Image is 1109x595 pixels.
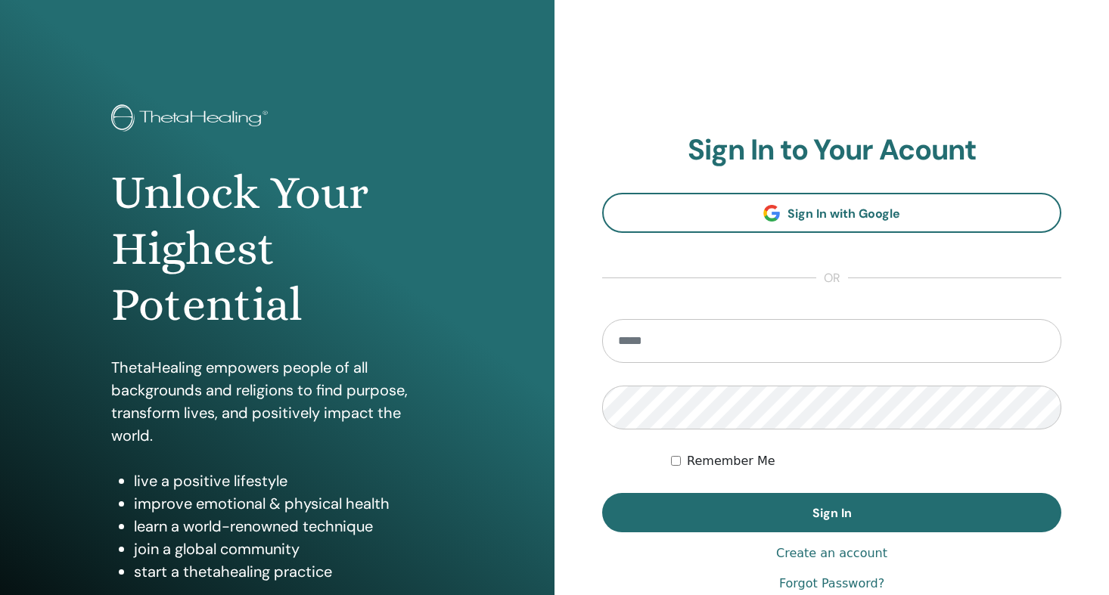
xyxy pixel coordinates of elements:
span: Sign In [812,505,852,521]
h1: Unlock Your Highest Potential [111,165,443,333]
li: start a thetahealing practice [134,560,443,583]
span: or [816,269,848,287]
button: Sign In [602,493,1061,532]
li: live a positive lifestyle [134,469,443,492]
a: Sign In with Google [602,193,1061,233]
h2: Sign In to Your Acount [602,133,1061,168]
label: Remember Me [687,452,775,470]
p: ThetaHealing empowers people of all backgrounds and religions to find purpose, transform lives, a... [111,356,443,447]
div: Keep me authenticated indefinitely or until I manually logout [671,452,1061,470]
span: Sign In with Google [787,206,900,222]
a: Forgot Password? [779,575,884,593]
a: Create an account [776,544,887,562]
li: learn a world-renowned technique [134,515,443,538]
li: join a global community [134,538,443,560]
li: improve emotional & physical health [134,492,443,515]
